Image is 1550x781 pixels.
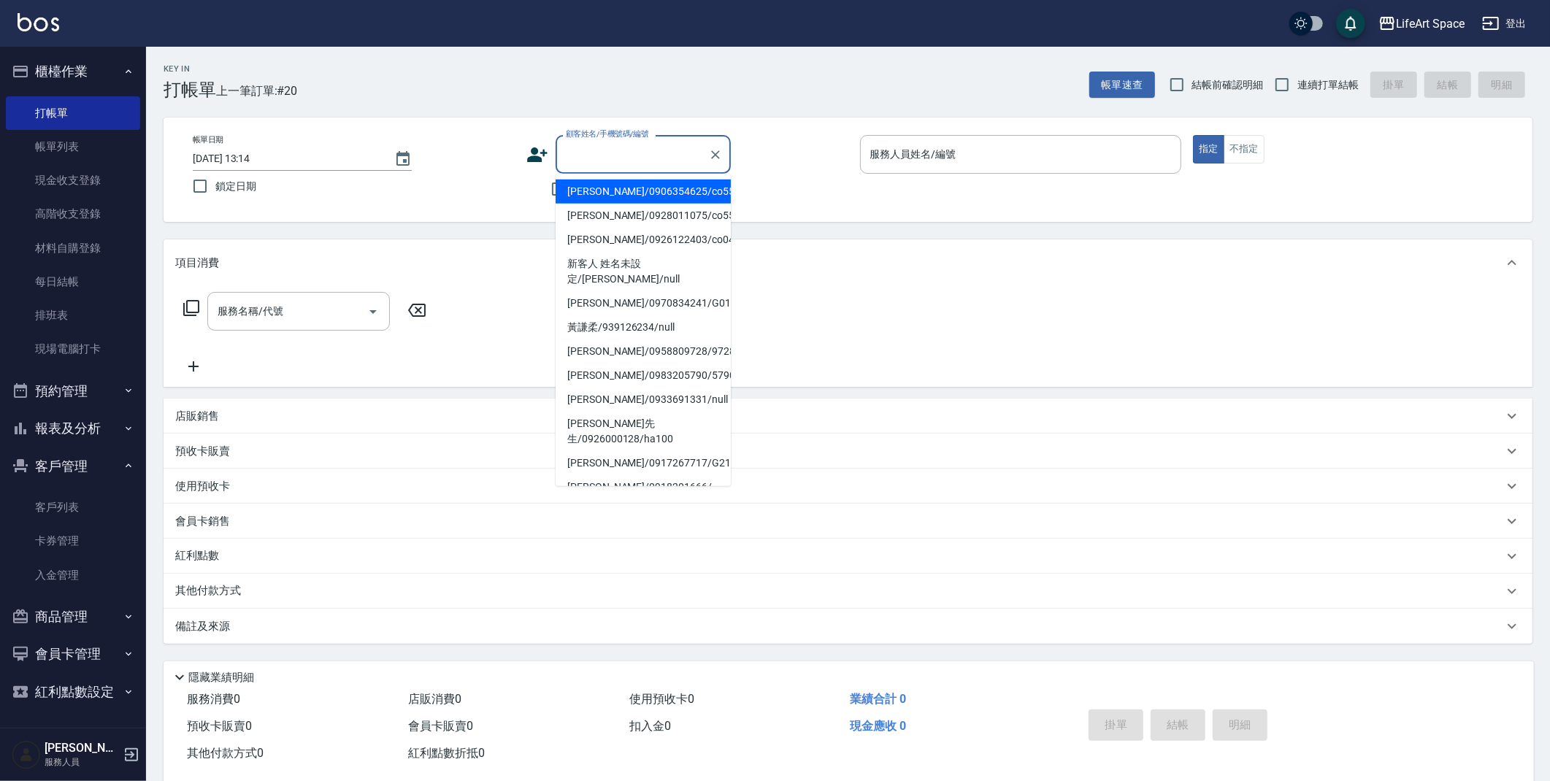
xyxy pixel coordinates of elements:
button: 櫃檯作業 [6,53,140,91]
h3: 打帳單 [164,80,216,100]
span: 使用預收卡 0 [629,692,694,706]
a: 材料自購登錄 [6,231,140,265]
div: 其他付款方式 [164,574,1532,609]
span: 會員卡販賣 0 [408,719,473,733]
button: 帳單速查 [1089,72,1155,99]
a: 客戶列表 [6,490,140,524]
span: 店販消費 0 [408,692,461,706]
h5: [PERSON_NAME] [45,741,119,755]
li: [PERSON_NAME]/0926122403/co046* [556,228,731,252]
p: 項目消費 [175,255,219,271]
span: 服務消費 0 [187,692,240,706]
button: 指定 [1193,135,1224,163]
button: 紅利點數設定 [6,673,140,711]
a: 打帳單 [6,96,140,130]
p: 預收卡販賣 [175,444,230,459]
a: 入金管理 [6,558,140,592]
button: 登出 [1476,10,1532,37]
div: 預收卡販賣 [164,434,1532,469]
img: Logo [18,13,59,31]
button: save [1336,9,1365,38]
div: 項目消費 [164,239,1532,286]
button: 報表及分析 [6,409,140,447]
button: LifeArt Space [1373,9,1470,39]
button: Clear [705,145,726,165]
a: 帳單列表 [6,130,140,163]
a: 排班表 [6,299,140,332]
span: 紅利點數折抵 0 [408,746,485,760]
button: 預約管理 [6,372,140,410]
li: [PERSON_NAME]/0918201666/ [556,475,731,499]
span: 連續打單結帳 [1297,77,1359,93]
span: 結帳前確認明細 [1192,77,1264,93]
li: [PERSON_NAME]/0933691331/null [556,388,731,412]
li: [PERSON_NAME]/0917267717/G210 [556,451,731,475]
span: 現金應收 0 [850,719,906,733]
p: 紅利點數 [175,548,226,564]
li: [PERSON_NAME]先生/0926000128/ha100 [556,412,731,451]
img: Person [12,740,41,769]
a: 卡券管理 [6,524,140,558]
li: [PERSON_NAME]/0906354625/co557 [556,180,731,204]
p: 使用預收卡 [175,479,230,494]
li: [PERSON_NAME]/0983205790/5790ro [556,363,731,388]
div: 會員卡銷售 [164,504,1532,539]
button: Choose date, selected date is 2025-09-15 [385,142,421,177]
li: [PERSON_NAME]/0928011075/co556 [556,204,731,228]
span: 鎖定日期 [215,179,256,194]
li: [PERSON_NAME]/0958809728/9728ro [556,339,731,363]
p: 備註及來源 [175,619,230,634]
span: 上一筆訂單:#20 [216,82,298,100]
li: 新客人 姓名未設定/[PERSON_NAME]/null [556,252,731,291]
div: 備註及來源 [164,609,1532,644]
p: 其他付款方式 [175,583,248,599]
div: 使用預收卡 [164,469,1532,504]
p: 服務人員 [45,755,119,769]
span: 扣入金 0 [629,719,671,733]
li: 黃謙柔/939126234/null [556,315,731,339]
button: 會員卡管理 [6,635,140,673]
a: 每日結帳 [6,265,140,299]
button: Open [361,300,385,323]
span: 其他付款方式 0 [187,746,264,760]
a: 現金收支登錄 [6,163,140,197]
input: YYYY/MM/DD hh:mm [193,147,380,171]
p: 隱藏業績明細 [188,670,254,685]
h2: Key In [164,64,216,74]
span: 業績合計 0 [850,692,906,706]
button: 不指定 [1224,135,1265,163]
div: 店販銷售 [164,399,1532,434]
p: 會員卡銷售 [175,514,230,529]
div: LifeArt Space [1396,15,1465,33]
p: 店販銷售 [175,409,219,424]
a: 現場電腦打卡 [6,332,140,366]
li: [PERSON_NAME]/0970834241/G012 [556,291,731,315]
button: 商品管理 [6,598,140,636]
label: 帳單日期 [193,134,223,145]
button: 客戶管理 [6,447,140,485]
label: 顧客姓名/手機號碼/編號 [566,128,649,139]
span: 預收卡販賣 0 [187,719,252,733]
a: 高階收支登錄 [6,197,140,231]
div: 紅利點數 [164,539,1532,574]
